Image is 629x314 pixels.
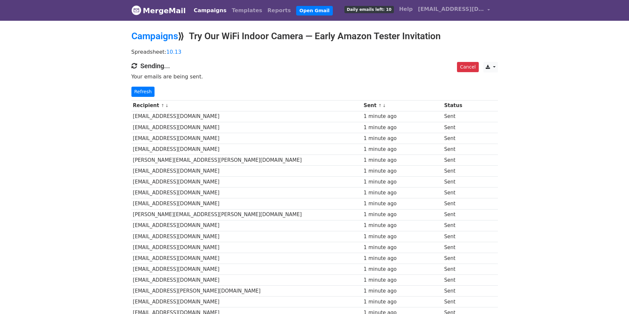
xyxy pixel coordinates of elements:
[442,275,471,286] td: Sent
[364,298,441,306] div: 1 minute ago
[442,209,471,220] td: Sent
[364,189,441,197] div: 1 minute ago
[342,3,396,16] a: Daily emails left: 10
[131,31,178,42] a: Campaigns
[364,200,441,208] div: 1 minute ago
[364,266,441,273] div: 1 minute ago
[265,4,294,17] a: Reports
[131,177,362,187] td: [EMAIL_ADDRESS][DOMAIN_NAME]
[442,198,471,209] td: Sent
[442,253,471,264] td: Sent
[442,111,471,122] td: Sent
[131,198,362,209] td: [EMAIL_ADDRESS][DOMAIN_NAME]
[364,211,441,218] div: 1 minute ago
[442,166,471,177] td: Sent
[131,166,362,177] td: [EMAIL_ADDRESS][DOMAIN_NAME]
[378,103,382,108] a: ↑
[364,233,441,241] div: 1 minute ago
[131,187,362,198] td: [EMAIL_ADDRESS][DOMAIN_NAME]
[442,122,471,133] td: Sent
[131,144,362,155] td: [EMAIL_ADDRESS][DOMAIN_NAME]
[442,155,471,166] td: Sent
[344,6,394,13] span: Daily emails left: 10
[131,31,498,42] h2: ⟫ Try Our WiFi Indoor Camera — Early Amazon Tester Invitation
[442,231,471,242] td: Sent
[442,297,471,307] td: Sent
[131,48,498,55] p: Spreadsheet:
[442,187,471,198] td: Sent
[442,264,471,275] td: Sent
[364,178,441,186] div: 1 minute ago
[415,3,493,18] a: [EMAIL_ADDRESS][DOMAIN_NAME]
[364,113,441,120] div: 1 minute ago
[165,103,169,108] a: ↓
[364,167,441,175] div: 1 minute ago
[131,62,498,70] h4: Sending...
[131,253,362,264] td: [EMAIL_ADDRESS][DOMAIN_NAME]
[131,4,186,17] a: MergeMail
[364,157,441,164] div: 1 minute ago
[442,133,471,144] td: Sent
[131,5,141,15] img: MergeMail logo
[364,124,441,131] div: 1 minute ago
[418,5,484,13] span: [EMAIL_ADDRESS][DOMAIN_NAME]
[131,111,362,122] td: [EMAIL_ADDRESS][DOMAIN_NAME]
[131,231,362,242] td: [EMAIL_ADDRESS][DOMAIN_NAME]
[364,287,441,295] div: 1 minute ago
[131,209,362,220] td: [PERSON_NAME][EMAIL_ADDRESS][PERSON_NAME][DOMAIN_NAME]
[131,275,362,286] td: [EMAIL_ADDRESS][DOMAIN_NAME]
[364,276,441,284] div: 1 minute ago
[382,103,386,108] a: ↓
[131,133,362,144] td: [EMAIL_ADDRESS][DOMAIN_NAME]
[296,6,333,15] a: Open Gmail
[131,122,362,133] td: [EMAIL_ADDRESS][DOMAIN_NAME]
[442,100,471,111] th: Status
[442,286,471,297] td: Sent
[362,100,443,111] th: Sent
[131,73,498,80] p: Your emails are being sent.
[442,144,471,155] td: Sent
[364,135,441,142] div: 1 minute ago
[442,220,471,231] td: Sent
[364,255,441,262] div: 1 minute ago
[131,100,362,111] th: Recipient
[161,103,164,108] a: ↑
[131,286,362,297] td: [EMAIL_ADDRESS][PERSON_NAME][DOMAIN_NAME]
[364,244,441,251] div: 1 minute ago
[131,242,362,253] td: [EMAIL_ADDRESS][DOMAIN_NAME]
[229,4,265,17] a: Templates
[131,155,362,166] td: [PERSON_NAME][EMAIL_ADDRESS][PERSON_NAME][DOMAIN_NAME]
[364,222,441,229] div: 1 minute ago
[364,146,441,153] div: 1 minute ago
[442,177,471,187] td: Sent
[442,242,471,253] td: Sent
[131,264,362,275] td: [EMAIL_ADDRESS][DOMAIN_NAME]
[131,220,362,231] td: [EMAIL_ADDRESS][DOMAIN_NAME]
[131,87,155,97] a: Refresh
[397,3,415,16] a: Help
[131,297,362,307] td: [EMAIL_ADDRESS][DOMAIN_NAME]
[457,62,478,72] a: Cancel
[191,4,229,17] a: Campaigns
[166,49,182,55] a: 10.13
